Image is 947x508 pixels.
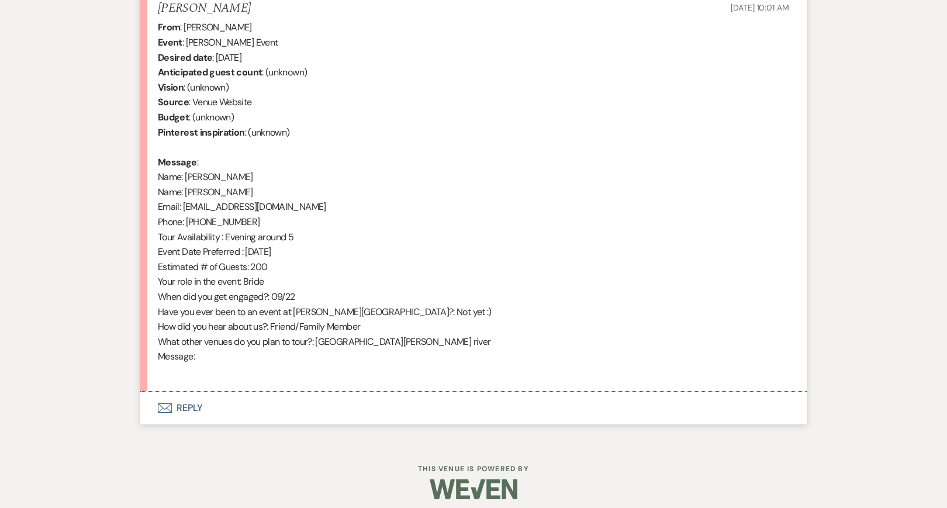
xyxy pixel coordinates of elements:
b: Budget [158,111,189,123]
b: Message [158,156,197,168]
b: Event [158,36,182,49]
span: [DATE] 10:01 AM [731,2,789,13]
b: Anticipated guest count [158,66,262,78]
b: Pinterest inspiration [158,126,245,139]
div: : [PERSON_NAME] : [PERSON_NAME] Event : [DATE] : (unknown) : (unknown) : Venue Website : (unknown... [158,20,789,379]
b: Vision [158,81,184,94]
button: Reply [140,392,807,424]
b: From [158,21,180,33]
b: Desired date [158,51,212,64]
h5: [PERSON_NAME] [158,1,251,16]
b: Source [158,96,189,108]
